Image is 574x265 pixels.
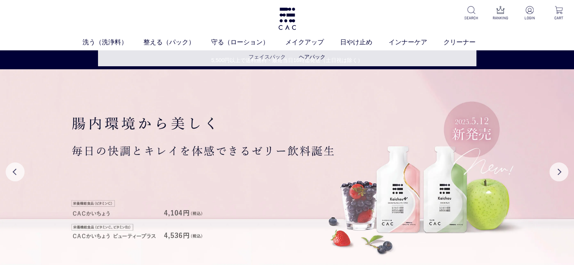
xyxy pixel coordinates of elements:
p: CART [549,15,568,21]
a: LOGIN [520,6,539,21]
p: SEARCH [462,15,481,21]
a: SEARCH [462,6,481,21]
a: クリーナー [443,37,492,47]
a: 5,500円以上で送料無料・最短当日16時迄発送（土日祝は除く） [0,56,574,64]
button: Previous [6,162,25,181]
img: logo [277,8,297,30]
button: Next [549,162,568,181]
a: RANKING [491,6,510,21]
a: ヘアパック [299,54,325,60]
a: 守る（ローション） [211,37,285,47]
a: 整える（パック） [143,37,211,47]
a: 日やけ止め [340,37,389,47]
a: 洗う（洗浄料） [82,37,144,47]
a: メイクアップ [285,37,340,47]
p: LOGIN [520,15,539,21]
p: RANKING [491,15,510,21]
a: フェイスパック [249,54,286,60]
a: インナーケア [389,37,443,47]
a: CART [549,6,568,21]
